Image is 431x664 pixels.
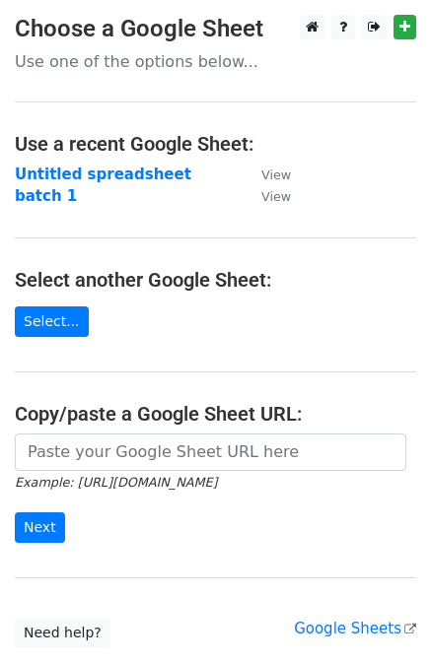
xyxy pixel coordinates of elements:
a: View [242,166,291,183]
p: Use one of the options below... [15,51,416,72]
small: Example: [URL][DOMAIN_NAME] [15,475,217,490]
h3: Choose a Google Sheet [15,15,416,43]
a: Select... [15,306,89,337]
input: Next [15,512,65,543]
a: Need help? [15,618,110,648]
a: batch 1 [15,187,77,205]
input: Paste your Google Sheet URL here [15,433,406,471]
small: View [261,189,291,204]
a: Google Sheets [294,620,416,637]
h4: Use a recent Google Sheet: [15,132,416,156]
h4: Copy/paste a Google Sheet URL: [15,402,416,426]
a: View [242,187,291,205]
h4: Select another Google Sheet: [15,268,416,292]
small: View [261,167,291,182]
a: Untitled spreadsheet [15,166,191,183]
